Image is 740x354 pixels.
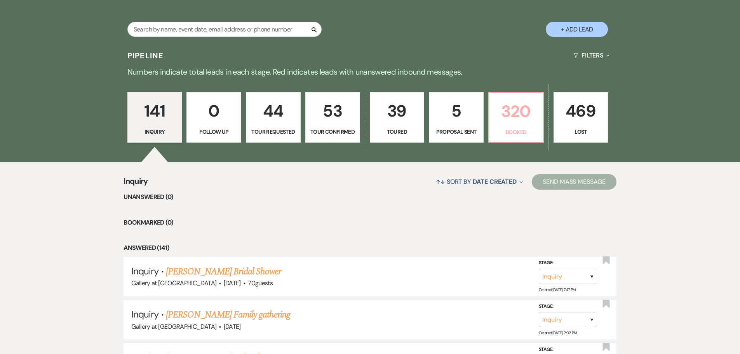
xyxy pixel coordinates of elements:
p: Follow Up [192,127,236,136]
p: 44 [251,98,296,124]
p: 320 [494,98,538,124]
p: 141 [132,98,177,124]
span: Date Created [473,178,517,186]
button: Send Mass Message [532,174,616,190]
p: Tour Confirmed [310,127,355,136]
span: Gallery at [GEOGRAPHIC_DATA] [131,323,216,331]
a: [PERSON_NAME] Family gathering [166,308,290,322]
input: Search by name, event date, email address or phone number [127,22,322,37]
span: Created: [DATE] 7:47 PM [539,287,576,292]
p: 39 [375,98,420,124]
p: 469 [559,98,603,124]
label: Stage: [539,345,597,354]
label: Stage: [539,259,597,267]
span: Inquiry [124,175,148,192]
h3: Pipeline [127,50,164,61]
a: 469Lost [554,92,608,143]
a: 141Inquiry [127,92,182,143]
p: Lost [559,127,603,136]
p: Booked [494,128,538,136]
p: Proposal Sent [434,127,479,136]
span: [DATE] [224,323,241,331]
li: Answered (141) [124,243,616,253]
span: 70 guests [248,279,273,287]
span: [DATE] [224,279,241,287]
p: 53 [310,98,355,124]
p: Inquiry [132,127,177,136]
a: 0Follow Up [186,92,241,143]
p: Tour Requested [251,127,296,136]
a: 44Tour Requested [246,92,301,143]
li: Unanswered (0) [124,192,616,202]
a: 5Proposal Sent [429,92,484,143]
button: Sort By Date Created [433,171,526,192]
p: 5 [434,98,479,124]
button: + Add Lead [546,22,608,37]
span: Created: [DATE] 2:02 PM [539,330,577,335]
span: Inquiry [131,265,158,277]
a: 320Booked [488,92,544,143]
span: Inquiry [131,308,158,320]
li: Bookmarked (0) [124,218,616,228]
p: 0 [192,98,236,124]
a: 39Toured [370,92,425,143]
a: [PERSON_NAME] Bridal Shower [166,265,281,279]
p: Numbers indicate total leads in each stage. Red indicates leads with unanswered inbound messages. [91,66,650,78]
a: 53Tour Confirmed [305,92,360,143]
label: Stage: [539,302,597,311]
button: Filters [570,45,613,66]
span: ↑↓ [436,178,445,186]
p: Toured [375,127,420,136]
span: Gallery at [GEOGRAPHIC_DATA] [131,279,216,287]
